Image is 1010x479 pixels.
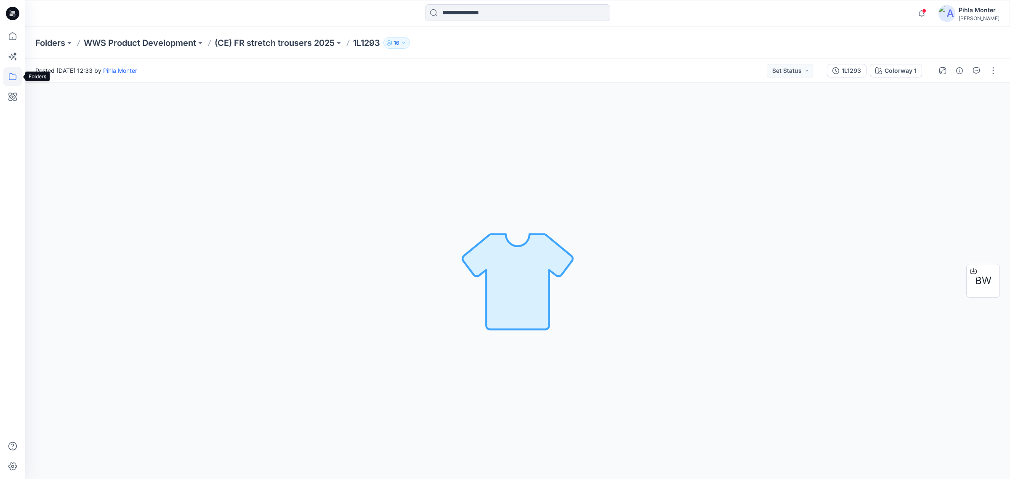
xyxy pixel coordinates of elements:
[885,66,917,75] div: Colorway 1
[84,37,196,49] a: WWS Product Development
[959,5,999,15] div: Pihla Monter
[215,37,335,49] a: (CE) FR stretch trousers 2025
[938,5,955,22] img: avatar
[870,64,922,77] button: Colorway 1
[842,66,861,75] div: 1L1293
[827,64,866,77] button: 1L1293
[975,273,991,288] span: BW
[103,67,137,74] a: Pihla Monter
[353,37,380,49] p: 1L1293
[394,38,399,48] p: 16
[35,37,65,49] a: Folders
[459,222,577,340] img: No Outline
[953,64,966,77] button: Details
[383,37,410,49] button: 16
[35,66,137,75] span: Posted [DATE] 12:33 by
[959,15,999,21] div: [PERSON_NAME]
